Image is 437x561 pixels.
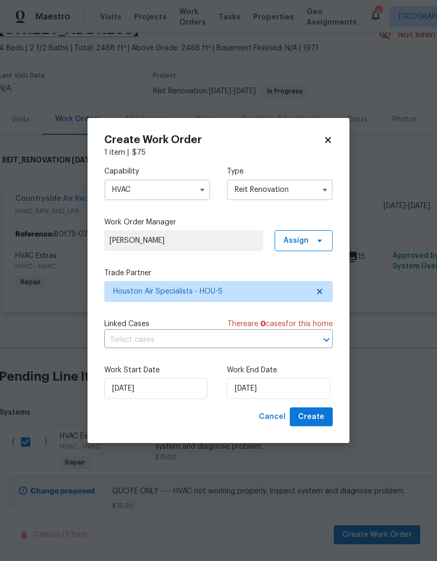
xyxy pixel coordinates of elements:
span: Create [298,411,324,424]
span: $ 75 [132,149,146,156]
label: Type [227,166,333,177]
input: Select... [104,179,210,200]
span: Cancel [259,411,286,424]
label: Trade Partner [104,268,333,278]
h2: Create Work Order [104,135,323,145]
label: Work Start Date [104,365,210,375]
input: Select... [227,179,333,200]
input: M/D/YYYY [104,378,207,399]
label: Work Order Manager [104,217,333,228]
div: 1 item | [104,147,333,158]
label: Capability [104,166,210,177]
span: Linked Cases [104,319,149,329]
input: M/D/YYYY [227,378,330,399]
input: Select cases [104,332,303,348]
button: Create [290,407,333,427]
button: Cancel [255,407,290,427]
